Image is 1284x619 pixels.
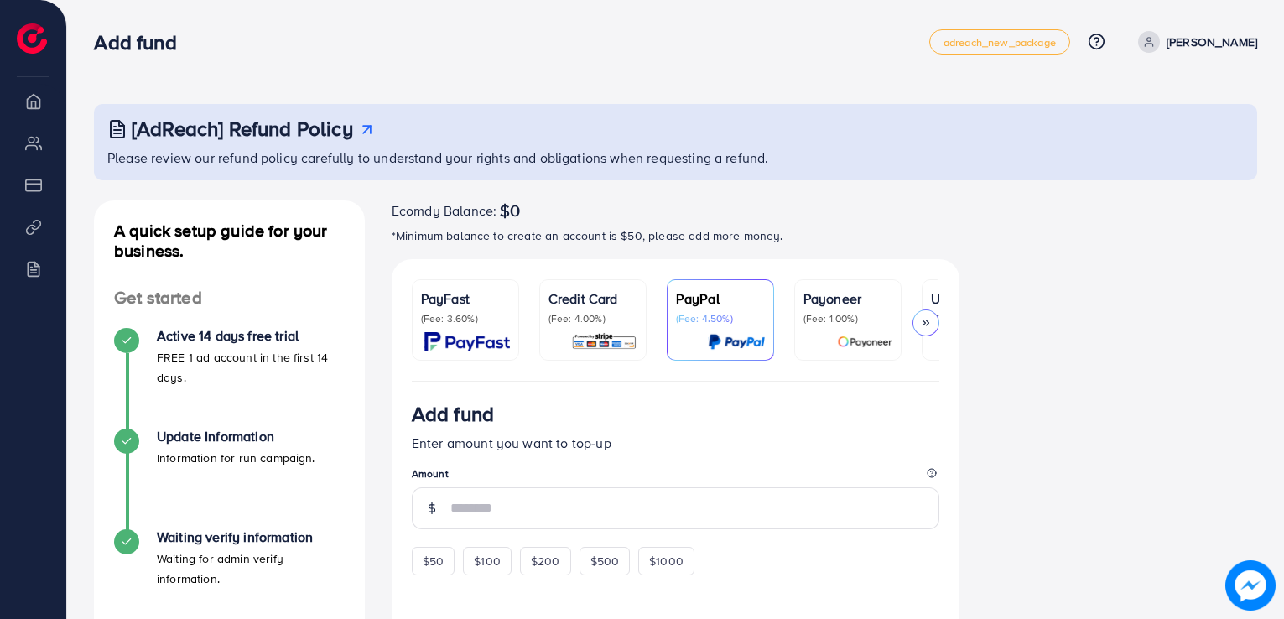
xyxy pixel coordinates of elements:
img: card [837,332,892,351]
a: [PERSON_NAME] [1131,31,1257,53]
p: Please review our refund policy carefully to understand your rights and obligations when requesti... [107,148,1247,168]
legend: Amount [412,466,940,487]
span: $50 [423,553,444,570]
img: card [708,332,765,351]
span: adreach_new_package [944,37,1056,48]
h4: Update Information [157,429,315,445]
h4: Get started [94,288,365,309]
h3: Add fund [412,402,494,426]
p: FREE 1 ad account in the first 14 days. [157,347,345,388]
span: Ecomdy Balance: [392,200,496,221]
img: logo [17,23,47,54]
p: PayPal [676,289,765,309]
p: (Fee: 4.50%) [676,312,765,325]
span: $200 [531,553,560,570]
p: (Fee: 3.60%) [421,312,510,325]
h4: A quick setup guide for your business. [94,221,365,261]
p: *Minimum balance to create an account is $50, please add more money. [392,226,960,246]
p: (Fee: 1.00%) [803,312,892,325]
p: Information for run campaign. [157,448,315,468]
span: $0 [500,200,520,221]
img: card [571,332,637,351]
h4: Active 14 days free trial [157,328,345,344]
p: PayFast [421,289,510,309]
p: Payoneer [803,289,892,309]
span: $500 [590,553,620,570]
h3: [AdReach] Refund Policy [132,117,353,141]
a: adreach_new_package [929,29,1070,55]
p: [PERSON_NAME] [1167,32,1257,52]
span: $100 [474,553,501,570]
h3: Add fund [94,30,190,55]
span: $1000 [649,553,684,570]
li: Update Information [94,429,365,529]
img: card [424,332,510,351]
p: (Fee: 4.00%) [548,312,637,325]
p: USDT [931,289,1020,309]
p: Enter amount you want to top-up [412,433,940,453]
h4: Waiting verify information [157,529,345,545]
p: Waiting for admin verify information. [157,549,345,589]
li: Active 14 days free trial [94,328,365,429]
p: Credit Card [548,289,637,309]
img: image [1225,560,1276,611]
